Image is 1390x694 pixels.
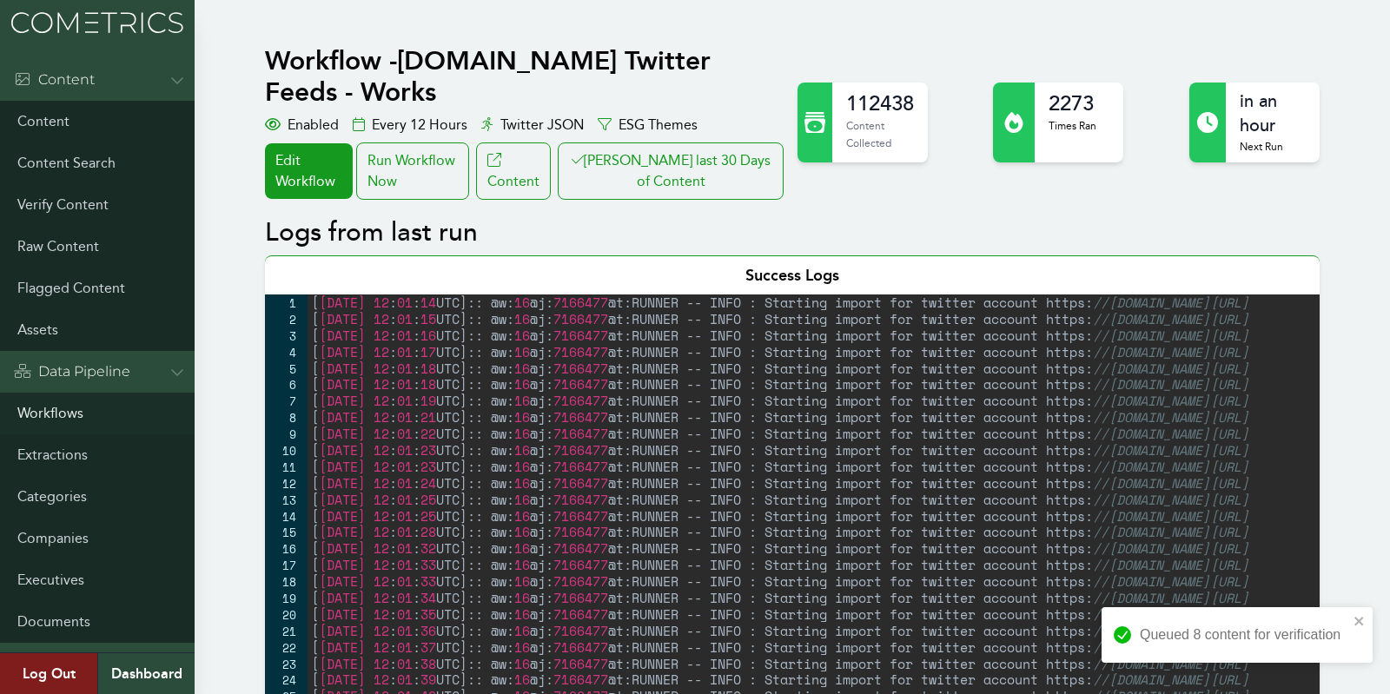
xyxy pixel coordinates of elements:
[265,508,308,525] div: 14
[265,656,308,672] div: 23
[265,623,308,639] div: 21
[265,475,308,492] div: 12
[265,143,352,199] a: Edit Workflow
[1049,117,1096,135] p: Times Ran
[265,639,308,656] div: 22
[265,409,308,426] div: 8
[476,142,551,200] a: Content
[846,117,914,151] p: Content Collected
[356,142,469,200] div: Run Workflow Now
[846,89,914,117] h2: 112438
[1049,89,1096,117] h2: 2273
[265,376,308,393] div: 6
[265,360,308,377] div: 5
[353,115,467,135] div: Every 12 Hours
[1140,625,1348,645] div: Queued 8 content for verification
[265,590,308,606] div: 19
[265,115,339,135] div: Enabled
[265,311,308,327] div: 2
[265,393,308,409] div: 7
[1354,614,1366,628] button: close
[265,524,308,540] div: 15
[265,327,308,344] div: 3
[265,426,308,442] div: 9
[265,344,308,360] div: 4
[1240,138,1306,155] p: Next Run
[265,492,308,508] div: 13
[14,361,130,382] div: Data Pipeline
[265,459,308,475] div: 11
[265,671,308,688] div: 24
[265,294,308,311] div: 1
[14,69,95,90] div: Content
[265,217,1319,248] h2: Logs from last run
[558,142,784,200] button: [PERSON_NAME] last 30 Days of Content
[265,540,308,557] div: 16
[265,255,1319,294] div: Success Logs
[265,45,787,108] h1: Workflow - [DOMAIN_NAME] Twitter Feeds - Works
[598,115,698,135] div: ESG Themes
[265,573,308,590] div: 18
[481,115,584,135] div: Twitter JSON
[265,557,308,573] div: 17
[265,606,308,623] div: 20
[265,442,308,459] div: 10
[97,653,195,694] a: Dashboard
[1240,89,1306,138] h2: in an hour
